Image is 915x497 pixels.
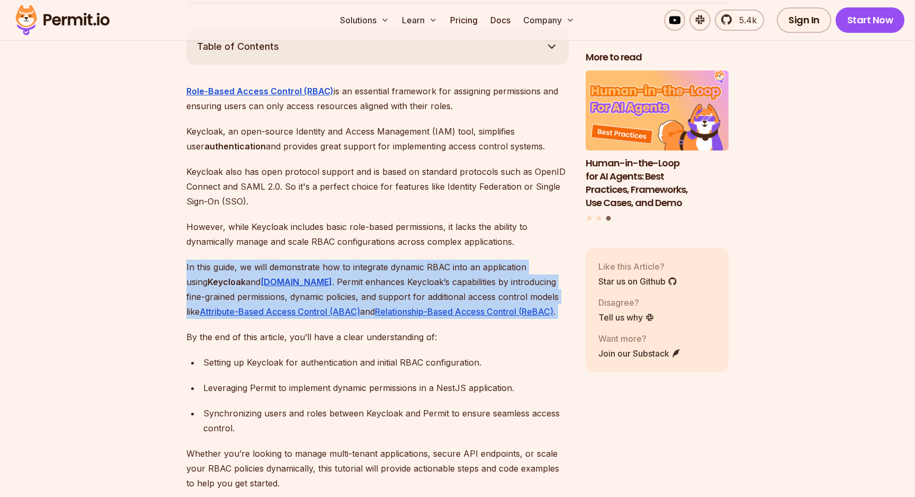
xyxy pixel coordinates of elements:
[598,275,677,288] a: Star us on Github
[208,277,246,287] strong: Keycloak
[203,355,569,370] div: Setting up Keycloak for authentication and initial RBAC configuration.
[446,10,482,31] a: Pricing
[598,332,681,345] p: Want more?
[186,84,569,113] p: is an essential framework for assigning permissions and ensuring users can only access resources ...
[733,14,757,26] span: 5.4k
[204,141,266,152] strong: authentication
[598,347,681,360] a: Join our Substack
[375,306,553,317] a: Relationship-Based Access Control (ReBAC)
[186,219,569,249] p: However, while Keycloak includes basic role-based permissions, it lacks the ability to dynamicall...
[398,10,442,31] button: Learn
[597,216,601,220] button: Go to slide 2
[586,157,729,209] h3: Human-in-the-Loop for AI Agents: Best Practices, Frameworks, Use Cases, and Demo
[598,311,654,324] a: Tell us why
[586,70,729,223] div: Posts
[186,124,569,154] p: Keycloak, an open-source Identity and Access Management (IAM) tool, simplifies user and provides ...
[598,260,677,273] p: Like this Article?
[197,39,279,54] span: Table of Contents
[519,10,579,31] button: Company
[587,216,591,220] button: Go to slide 1
[186,164,569,209] p: Keycloak also has open protocol support and is based on standard protocols such as OpenID Connect...
[200,306,360,317] a: Attribute-Based Access Control (ABAC)
[586,70,729,210] li: 3 of 3
[11,2,114,38] img: Permit logo
[186,330,569,344] p: By the end of this article, you’ll have a clear understanding of:
[836,7,905,33] a: Start Now
[203,406,569,436] div: Synchronizing users and roles between Keycloak and Permit to ensure seamless access control.
[203,380,569,395] div: Leveraging Permit to implement dynamic permissions in a NestJS application.
[186,446,569,491] p: Whether you’re looking to manage multi-tenant applications, secure API endpoints, or scale your R...
[336,10,393,31] button: Solutions
[586,51,729,64] h2: More to read
[186,29,569,65] button: Table of Contents
[586,70,729,151] img: Human-in-the-Loop for AI Agents: Best Practices, Frameworks, Use Cases, and Demo
[261,277,332,287] a: [DOMAIN_NAME]
[777,7,831,33] a: Sign In
[606,216,611,221] button: Go to slide 3
[486,10,515,31] a: Docs
[715,10,764,31] a: 5.4k
[598,296,654,309] p: Disagree?
[586,70,729,210] a: Human-in-the-Loop for AI Agents: Best Practices, Frameworks, Use Cases, and DemoHuman-in-the-Loop...
[186,86,334,96] a: Role-Based Access Control (RBAC)
[186,260,569,319] p: In this guide, we will demonstrate how to integrate dynamic RBAC into an application using and . ...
